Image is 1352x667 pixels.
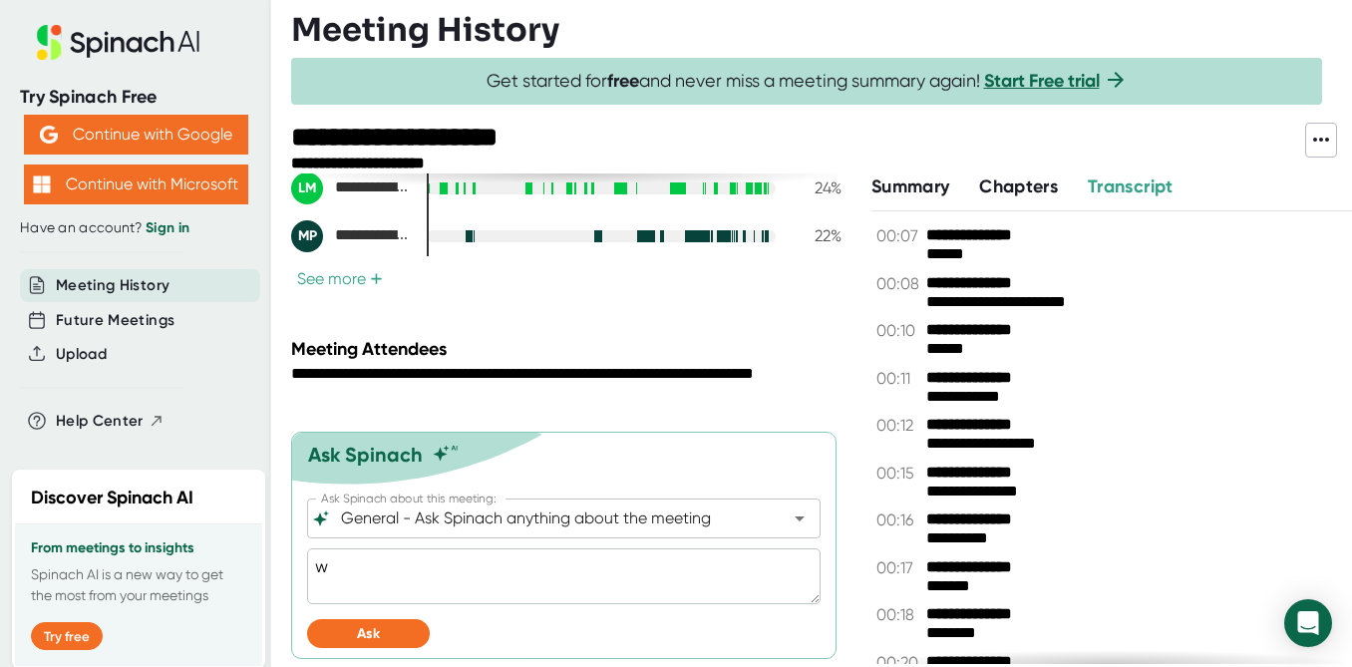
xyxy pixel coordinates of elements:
span: 00:08 [876,274,921,293]
div: Megan Potrzeba [291,220,411,252]
img: Aehbyd4JwY73AAAAAElFTkSuQmCC [40,126,58,144]
span: 00:12 [876,416,921,435]
button: Continue with Microsoft [24,165,248,204]
div: 22 % [792,226,842,245]
button: Summary [871,173,949,200]
button: Try free [31,622,103,650]
span: + [370,271,383,287]
div: LM [291,172,323,204]
div: Ask Spinach [308,443,423,467]
span: Ask [357,625,380,642]
button: Open [786,504,814,532]
span: Transcript [1088,175,1174,197]
span: 00:07 [876,226,921,245]
span: 00:18 [876,605,921,624]
span: 00:11 [876,369,921,388]
div: Have an account? [20,219,251,237]
span: Chapters [979,175,1058,197]
span: 00:15 [876,464,921,483]
a: Sign in [146,219,189,236]
button: Meeting History [56,274,169,297]
p: Spinach AI is a new way to get the most from your meetings [31,564,246,606]
a: Start Free trial [984,70,1100,92]
h3: Meeting History [291,11,559,49]
button: See more+ [291,268,389,289]
b: free [607,70,639,92]
span: Summary [871,175,949,197]
div: Meeting Attendees [291,338,846,360]
span: 00:16 [876,510,921,529]
h2: Discover Spinach AI [31,485,193,511]
div: Open Intercom Messenger [1284,599,1332,647]
div: Try Spinach Free [20,86,251,109]
div: 24 % [792,178,842,197]
button: Future Meetings [56,309,174,332]
div: Lauren Moreira [291,172,411,204]
span: 00:10 [876,321,921,340]
button: Chapters [979,173,1058,200]
span: Help Center [56,410,144,433]
span: 00:17 [876,558,921,577]
button: Transcript [1088,173,1174,200]
button: Upload [56,343,107,366]
textarea: w [307,548,821,604]
input: What can we do to help? [337,504,756,532]
h3: From meetings to insights [31,540,246,556]
button: Ask [307,619,430,648]
button: Help Center [56,410,165,433]
span: Get started for and never miss a meeting summary again! [487,70,1128,93]
div: MP [291,220,323,252]
button: Continue with Google [24,115,248,155]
